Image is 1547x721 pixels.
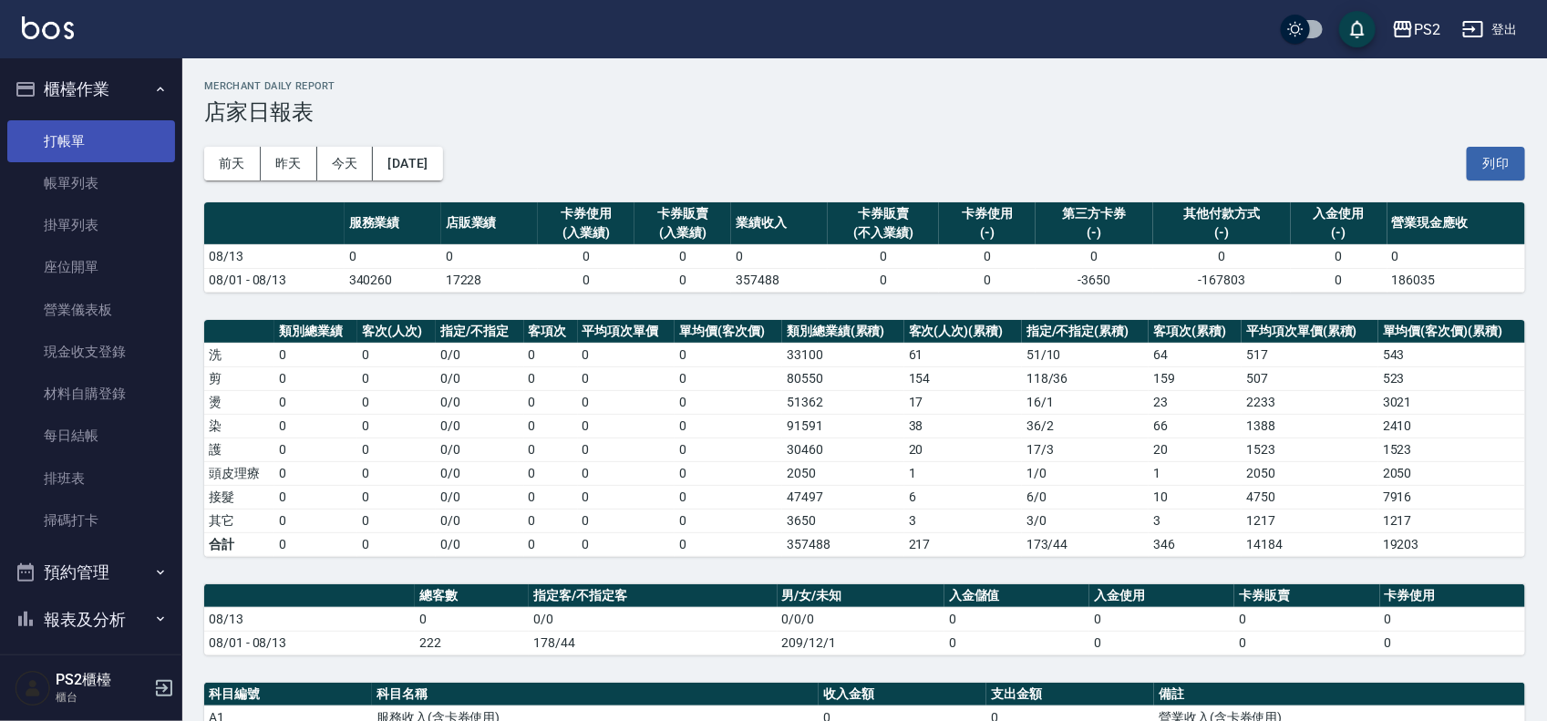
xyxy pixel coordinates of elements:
td: 0 [357,461,436,485]
td: 0 / 0 [436,366,523,390]
td: 0 [357,438,436,461]
td: 0 [357,366,436,390]
h2: Merchant Daily Report [204,80,1525,92]
th: 指定客/不指定客 [529,584,778,608]
td: 3 [904,509,1022,532]
th: 男/女/未知 [778,584,944,608]
td: 0 [675,438,782,461]
td: 517 [1242,343,1378,366]
th: 單均價(客次價) [675,320,782,344]
td: 0 [345,244,441,268]
td: 3021 [1378,390,1525,414]
th: 入金儲值 [944,584,1089,608]
td: 0 [1291,244,1387,268]
td: 154 [904,366,1022,390]
td: 346 [1149,532,1242,556]
td: 0 [1089,631,1234,654]
div: PS2 [1414,18,1440,41]
th: 科目編號 [204,683,372,706]
td: 0 [524,509,578,532]
td: 0 [1387,244,1525,268]
td: 0 [1153,244,1291,268]
td: 357488 [782,532,904,556]
td: 10 [1149,485,1242,509]
td: 0 [939,244,1036,268]
img: Person [15,670,51,706]
td: 洗 [204,343,274,366]
td: 1388 [1242,414,1378,438]
td: 0 / 0 [436,438,523,461]
td: 38 [904,414,1022,438]
td: 3 [1149,509,1242,532]
td: 0 [944,631,1089,654]
td: 0 [274,414,357,438]
button: [DATE] [373,147,442,180]
td: 0 [675,485,782,509]
td: 0 [274,438,357,461]
th: 入金使用 [1089,584,1234,608]
h3: 店家日報表 [204,99,1525,125]
th: 店販業績 [441,202,538,245]
a: 帳單列表 [7,162,175,204]
td: 0 [415,607,529,631]
div: 卡券使用 [542,204,630,223]
button: 報表及分析 [7,596,175,644]
td: 0 / 0 [436,343,523,366]
td: 2050 [782,461,904,485]
td: 357488 [731,268,828,292]
div: 其他付款方式 [1158,204,1286,223]
button: save [1339,11,1376,47]
td: 0 [274,343,357,366]
div: (入業績) [639,223,727,242]
div: 入金使用 [1295,204,1383,223]
a: 材料自購登錄 [7,373,175,415]
td: 0 [524,485,578,509]
th: 類別總業績 [274,320,357,344]
th: 業績收入 [731,202,828,245]
th: 平均項次單價(累積) [1242,320,1378,344]
td: 08/01 - 08/13 [204,268,345,292]
td: 0 [274,366,357,390]
a: 打帳單 [7,120,175,162]
th: 總客數 [415,584,529,608]
td: 0 [578,509,676,532]
td: 6 / 0 [1022,485,1149,509]
td: 0 [538,244,634,268]
td: 23 [1149,390,1242,414]
th: 服務業績 [345,202,441,245]
td: 0 [357,532,436,556]
img: Logo [22,16,74,39]
td: 173/44 [1022,532,1149,556]
button: 列印 [1467,147,1525,180]
td: 其它 [204,509,274,532]
td: 0 [524,438,578,461]
td: 19203 [1378,532,1525,556]
td: 0 [538,268,634,292]
td: 0 [274,532,357,556]
td: -3650 [1036,268,1153,292]
td: 2410 [1378,414,1525,438]
div: (-) [944,223,1031,242]
td: 0 [441,244,538,268]
td: 0 / 0 [436,485,523,509]
td: 0 [578,485,676,509]
td: 91591 [782,414,904,438]
td: 4750 [1242,485,1378,509]
td: 0 [828,244,939,268]
td: 2050 [1378,461,1525,485]
button: 前天 [204,147,261,180]
td: 0 [357,485,436,509]
div: (-) [1040,223,1149,242]
td: 0 [675,509,782,532]
th: 客次(人次)(累積) [904,320,1022,344]
td: 17228 [441,268,538,292]
td: 0 [357,343,436,366]
td: 0 [274,509,357,532]
th: 指定/不指定(累積) [1022,320,1149,344]
td: 08/13 [204,244,345,268]
div: 卡券販賣 [639,204,727,223]
td: 0 [1089,607,1234,631]
td: 0 [828,268,939,292]
td: 47497 [782,485,904,509]
td: 0 / 0 [436,509,523,532]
